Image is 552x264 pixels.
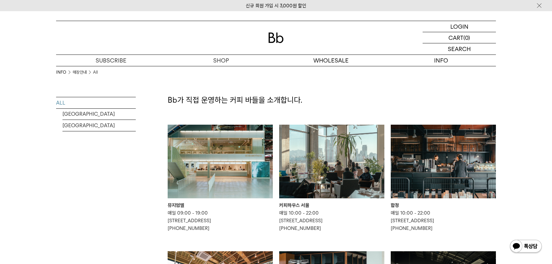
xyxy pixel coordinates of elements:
[168,95,496,106] p: Bb가 직접 운영하는 커피 바들을 소개합니다.
[168,125,273,198] img: 뮤지엄엘
[448,43,471,55] p: SEARCH
[246,3,306,9] a: 신규 회원 가입 시 3,000원 할인
[423,32,496,43] a: CART (0)
[279,125,384,232] a: 커피하우스 서울 커피하우스 서울 매일 10:00 - 22:00[STREET_ADDRESS][PHONE_NUMBER]
[279,202,384,209] div: 커피하우스 서울
[391,209,496,232] p: 매일 10:00 - 22:00 [STREET_ADDRESS] [PHONE_NUMBER]
[168,202,273,209] div: 뮤지엄엘
[268,33,284,43] img: 로고
[279,209,384,232] p: 매일 10:00 - 22:00 [STREET_ADDRESS] [PHONE_NUMBER]
[509,239,542,254] img: 카카오톡 채널 1:1 채팅 버튼
[391,125,496,198] img: 합정
[279,125,384,198] img: 커피하우스 서울
[73,69,87,76] a: 매장안내
[56,55,166,66] a: SUBSCRIBE
[386,55,496,66] p: INFO
[166,55,276,66] a: SHOP
[463,32,470,43] p: (0)
[450,21,468,32] p: LOGIN
[62,120,136,131] a: [GEOGRAPHIC_DATA]
[423,21,496,32] a: LOGIN
[276,55,386,66] p: WHOLESALE
[56,97,136,108] a: ALL
[168,209,273,232] p: 매일 09:00 - 19:00 [STREET_ADDRESS] [PHONE_NUMBER]
[448,32,463,43] p: CART
[56,69,73,76] li: INFO
[93,69,98,76] a: All
[391,202,496,209] div: 합정
[168,125,273,232] a: 뮤지엄엘 뮤지엄엘 매일 09:00 - 19:00[STREET_ADDRESS][PHONE_NUMBER]
[62,108,136,120] a: [GEOGRAPHIC_DATA]
[391,125,496,232] a: 합정 합정 매일 10:00 - 22:00[STREET_ADDRESS][PHONE_NUMBER]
